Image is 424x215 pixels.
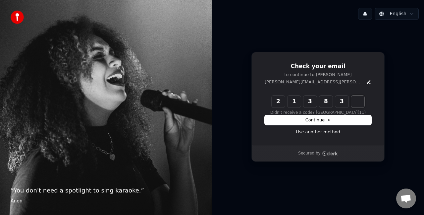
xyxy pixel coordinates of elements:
img: youka [11,11,24,24]
p: to continue to [PERSON_NAME] [265,72,371,78]
button: Edit [366,79,371,85]
h1: Check your email [265,63,371,70]
input: Enter verification code [272,96,378,107]
p: “ You don't need a spotlight to sing karaoke. ” [11,186,201,195]
div: Open chat [396,189,416,208]
span: Continue [305,117,331,123]
button: Continue [265,115,371,125]
a: Use another method [296,129,340,135]
p: Secured by [298,151,320,156]
p: [PERSON_NAME][EMAIL_ADDRESS][PERSON_NAME][DOMAIN_NAME] [265,79,363,85]
a: Clerk logo [322,151,338,156]
footer: Anon [11,198,201,204]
